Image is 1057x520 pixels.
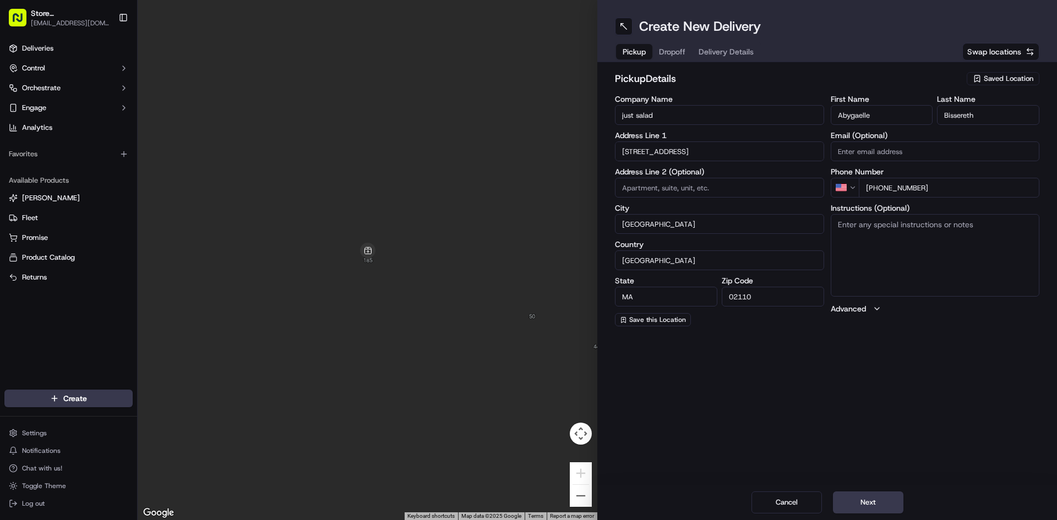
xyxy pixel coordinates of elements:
[4,209,133,227] button: Fleet
[833,491,903,513] button: Next
[722,287,824,306] input: Enter zip code
[31,19,110,28] button: [EMAIL_ADDRESS][DOMAIN_NAME]
[97,171,120,179] span: [DATE]
[4,40,133,57] a: Deliveries
[615,313,691,326] button: Save this Location
[629,315,686,324] span: Save this Location
[4,229,133,247] button: Promise
[550,513,594,519] a: Report a map error
[22,216,84,227] span: Knowledge Base
[722,277,824,284] label: Zip Code
[22,272,47,282] span: Returns
[751,491,822,513] button: Cancel
[4,461,133,476] button: Chat with us!
[4,269,133,286] button: Returns
[9,253,128,262] a: Product Catalog
[4,189,133,207] button: [PERSON_NAME]
[615,287,717,306] input: Enter state
[831,141,1040,161] input: Enter email address
[831,95,933,103] label: First Name
[831,105,933,125] input: Enter first name
[4,79,133,97] button: Orchestrate
[140,506,177,520] a: Open this area in Google Maps (opens a new window)
[615,178,824,198] input: Apartment, suite, unit, etc.
[22,43,53,53] span: Deliveries
[528,513,543,519] a: Terms (opens in new tab)
[4,4,114,31] button: Store [GEOGRAPHIC_DATA], [GEOGRAPHIC_DATA] (Just Salad)[EMAIL_ADDRESS][DOMAIN_NAME]
[615,141,824,161] input: Enter address
[11,217,20,226] div: 📗
[9,272,128,282] a: Returns
[11,143,74,152] div: Past conversations
[4,145,133,163] div: Favorites
[639,18,761,35] h1: Create New Delivery
[50,116,151,125] div: We're available if you need us!
[937,105,1039,125] input: Enter last name
[22,253,75,262] span: Product Catalog
[22,464,62,473] span: Chat with us!
[78,243,133,251] a: Powered byPylon
[699,46,754,57] span: Delivery Details
[831,132,1040,139] label: Email (Optional)
[11,44,200,62] p: Welcome 👋
[11,105,31,125] img: 1736555255976-a54dd68f-1ca7-489b-9aae-adbdc363a1c4
[570,485,592,507] button: Zoom out
[140,506,177,520] img: Google
[9,233,128,243] a: Promise
[831,303,866,314] label: Advanced
[967,71,1039,86] button: Saved Location
[831,204,1040,212] label: Instructions (Optional)
[615,240,824,248] label: Country
[22,213,38,223] span: Fleet
[615,214,824,234] input: Enter city
[63,393,87,404] span: Create
[4,172,133,189] div: Available Products
[22,446,61,455] span: Notifications
[9,193,128,203] a: [PERSON_NAME]
[22,193,80,203] span: [PERSON_NAME]
[11,160,29,178] img: Angelique Valdez
[4,119,133,136] a: Analytics
[659,46,685,57] span: Dropoff
[461,513,521,519] span: Map data ©2025 Google
[859,178,1040,198] input: Enter phone number
[831,168,1040,176] label: Phone Number
[623,46,646,57] span: Pickup
[570,423,592,445] button: Map camera controls
[9,213,128,223] a: Fleet
[104,216,177,227] span: API Documentation
[171,141,200,154] button: See all
[187,108,200,122] button: Start new chat
[615,250,824,270] input: Enter country
[615,204,824,212] label: City
[4,496,133,511] button: Log out
[615,95,824,103] label: Company Name
[967,46,1021,57] span: Swap locations
[615,168,824,176] label: Address Line 2 (Optional)
[4,425,133,441] button: Settings
[34,171,89,179] span: [PERSON_NAME]
[407,512,455,520] button: Keyboard shortcuts
[110,243,133,251] span: Pylon
[4,249,133,266] button: Product Catalog
[11,11,33,33] img: Nash
[4,390,133,407] button: Create
[4,99,133,117] button: Engage
[29,71,198,83] input: Got a question? Start typing here...
[93,217,102,226] div: 💻
[615,71,960,86] h2: pickup Details
[23,105,43,125] img: 1738778727109-b901c2ba-d612-49f7-a14d-d897ce62d23f
[22,103,46,113] span: Engage
[4,478,133,494] button: Toggle Theme
[91,171,95,179] span: •
[31,8,110,19] button: Store [GEOGRAPHIC_DATA], [GEOGRAPHIC_DATA] (Just Salad)
[89,212,181,232] a: 💻API Documentation
[937,95,1039,103] label: Last Name
[22,123,52,133] span: Analytics
[7,212,89,232] a: 📗Knowledge Base
[22,83,61,93] span: Orchestrate
[570,462,592,484] button: Zoom in
[615,132,824,139] label: Address Line 1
